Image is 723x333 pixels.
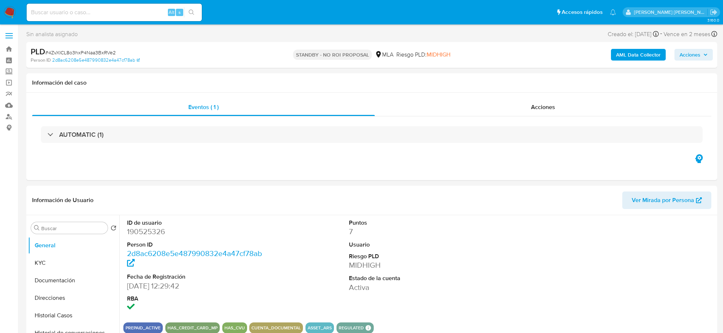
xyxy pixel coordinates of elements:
h1: Información de Usuario [32,197,93,204]
h1: Información del caso [32,79,711,86]
button: AML Data Collector [611,49,666,61]
a: 2d8ac6208e5e487990832e4a47cf78ab [127,248,262,269]
span: Alt [169,9,174,16]
span: s [178,9,181,16]
span: Vence en 2 meses [664,30,710,38]
dd: 7 [349,226,490,237]
button: Buscar [34,225,40,231]
dd: [DATE] 12:29:42 [127,281,268,291]
dt: ID de usuario [127,219,268,227]
div: MLA [375,51,393,59]
h3: AUTOMATIC (1) [59,131,104,139]
b: Person ID [31,57,51,63]
p: STANDBY - NO ROI PROPOSAL [293,50,372,60]
dd: MIDHIGH [349,260,490,270]
span: Ver Mirada por Persona [632,191,694,209]
button: search-icon [184,7,199,18]
dt: RBA [127,295,268,303]
b: AML Data Collector [616,49,661,61]
button: Acciones [674,49,713,61]
span: - [660,29,662,39]
input: Buscar [41,225,105,232]
dt: Puntos [349,219,490,227]
a: Salir [710,8,718,16]
span: Acciones [680,49,700,61]
dt: Usuario [349,241,490,249]
dt: Estado de la cuenta [349,274,490,282]
dd: 190525326 [127,226,268,237]
span: Acciones [531,103,555,111]
a: 2d8ac6208e5e487990832e4a47cf78ab [52,57,140,63]
button: Ver Mirada por Persona [622,191,711,209]
dt: Person ID [127,241,268,249]
button: Volver al orden por defecto [111,225,116,233]
dt: Fecha de Registración [127,273,268,281]
input: Buscar usuario o caso... [27,8,202,17]
span: Accesos rápidos [562,8,603,16]
button: Historial Casos [28,307,119,324]
div: AUTOMATIC (1) [41,126,703,143]
span: MIDHIGH [427,50,450,59]
dt: Riesgo PLD [349,252,490,260]
span: Sin analista asignado [26,30,78,38]
button: KYC [28,254,119,272]
button: Direcciones [28,289,119,307]
span: Eventos ( 1 ) [188,103,219,111]
button: Documentación [28,272,119,289]
span: # 4ZvXICL8o3hxP4Naa3BxRVe2 [45,49,116,56]
span: Riesgo PLD: [396,51,450,59]
div: Creado el: [DATE] [608,29,659,39]
b: PLD [31,46,45,57]
a: Notificaciones [610,9,616,15]
p: mayra.pernia@mercadolibre.com [634,9,708,16]
button: General [28,237,119,254]
dd: Activa [349,282,490,293]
